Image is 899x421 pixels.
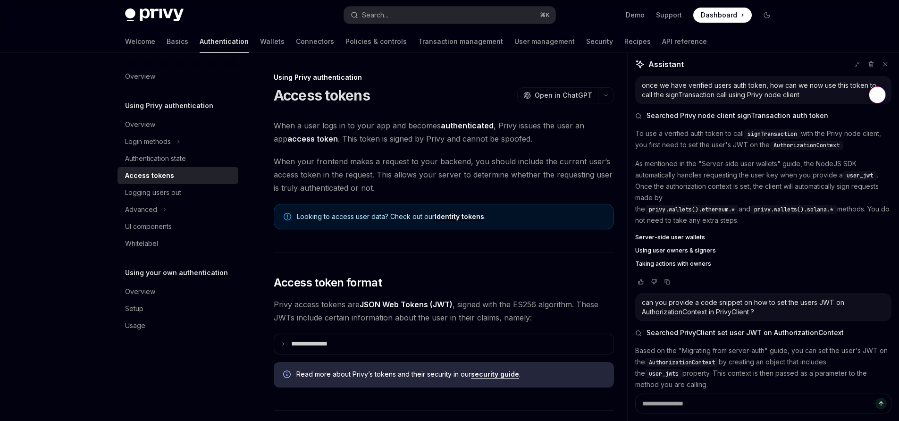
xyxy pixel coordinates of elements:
a: Usage [118,317,238,334]
button: Searched PrivyClient set user JWT on AuthorizationContext [635,328,891,337]
button: Toggle Advanced section [118,201,238,218]
span: ⌘ K [540,11,550,19]
span: privy.wallets().solana.* [754,206,833,213]
a: Wallets [260,30,285,53]
div: once we have verified users auth token, how can we now use this token to call the signTransaction... [642,81,885,100]
span: user_jwts [649,370,679,378]
div: Search... [362,9,388,21]
a: Overview [118,283,238,300]
a: Overview [118,116,238,133]
button: Send message [875,398,887,409]
button: Open search [344,7,555,24]
div: Usage [125,320,145,331]
strong: authenticated [441,121,494,130]
svg: Info [283,370,293,380]
div: Overview [125,71,155,82]
a: Connectors [296,30,334,53]
span: Searched PrivyClient set user JWT on AuthorizationContext [647,328,844,337]
a: Logging users out [118,184,238,201]
div: Overview [125,119,155,130]
span: Read more about Privy’s tokens and their security in our . [296,370,605,379]
div: UI components [125,221,172,232]
strong: access token [287,134,338,143]
div: Advanced [125,204,157,215]
span: Open in ChatGPT [535,91,592,100]
a: Security [586,30,613,53]
span: Privy access tokens are , signed with the ES256 algorithm. These JWTs include certain information... [274,298,614,324]
button: Copy chat response [662,277,673,286]
a: API reference [662,30,707,53]
a: Identity tokens [435,212,484,221]
a: Setup [118,300,238,317]
button: Vote that response was good [635,277,647,286]
a: Policies & controls [345,30,407,53]
a: UI components [118,218,238,235]
div: Logging users out [125,187,181,198]
svg: Note [284,213,291,220]
div: Login methods [125,136,171,147]
a: Using user owners & signers [635,247,891,254]
div: Overview [125,286,155,297]
a: Taking actions with owners [635,260,891,268]
a: security guide [471,370,519,379]
a: Server-side user wallets [635,234,891,241]
span: Dashboard [701,10,737,20]
div: Using Privy authentication [274,73,614,82]
span: privy.wallets().ethereum.* [649,206,735,213]
span: Assistant [648,59,684,70]
div: Setup [125,303,143,314]
button: Searched Privy node client signTransaction auth token [635,111,891,120]
button: Vote that response was not good [648,277,660,286]
textarea: Ask a question... [635,394,891,413]
h5: Using your own authentication [125,267,228,278]
a: Dashboard [693,8,752,23]
div: Authentication state [125,153,186,164]
span: Server-side user wallets [635,234,705,241]
span: Searched Privy node client signTransaction auth token [647,111,828,120]
span: user_jwt [847,172,873,179]
button: Toggle Login methods section [118,133,238,150]
a: Support [656,10,682,20]
span: Access token format [274,275,382,290]
a: Authentication state [118,150,238,167]
a: Authentication [200,30,249,53]
div: Access tokens [125,170,174,181]
a: User management [514,30,575,53]
button: Open in ChatGPT [517,87,598,103]
a: JSON Web Tokens (JWT) [360,300,453,310]
a: Transaction management [418,30,503,53]
span: AuthorizationContext [649,359,715,366]
a: Overview [118,68,238,85]
a: Access tokens [118,167,238,184]
button: Toggle dark mode [759,8,774,23]
span: Taking actions with owners [635,260,711,268]
a: Welcome [125,30,155,53]
span: Using user owners & signers [635,247,716,254]
span: When a user logs in to your app and becomes , Privy issues the user an app . This token is signed... [274,119,614,145]
span: When your frontend makes a request to your backend, you should include the current user’s access ... [274,155,614,194]
div: can you provide a code snippet on how to set the users JWT on AuthorizationContext in PrivyClient ? [642,298,885,317]
h1: Access tokens [274,87,370,104]
h5: Using Privy authentication [125,100,213,111]
span: signTransaction [748,130,797,138]
a: Whitelabel [118,235,238,252]
span: AuthorizationContext [773,142,840,149]
p: To use a verified auth token to call with the Privy node client, you first need to set the user's... [635,128,891,151]
a: Recipes [624,30,651,53]
a: Demo [626,10,645,20]
span: Looking to access user data? Check out our . [297,212,604,221]
p: Based on the "Migrating from server-auth" guide, you can set the user's JWT on the by creating an... [635,345,891,390]
img: dark logo [125,8,184,22]
div: Whitelabel [125,238,158,249]
p: As mentioned in the "Server-side user wallets" guide, the NodeJS SDK automatically handles reques... [635,158,891,226]
a: Basics [167,30,188,53]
